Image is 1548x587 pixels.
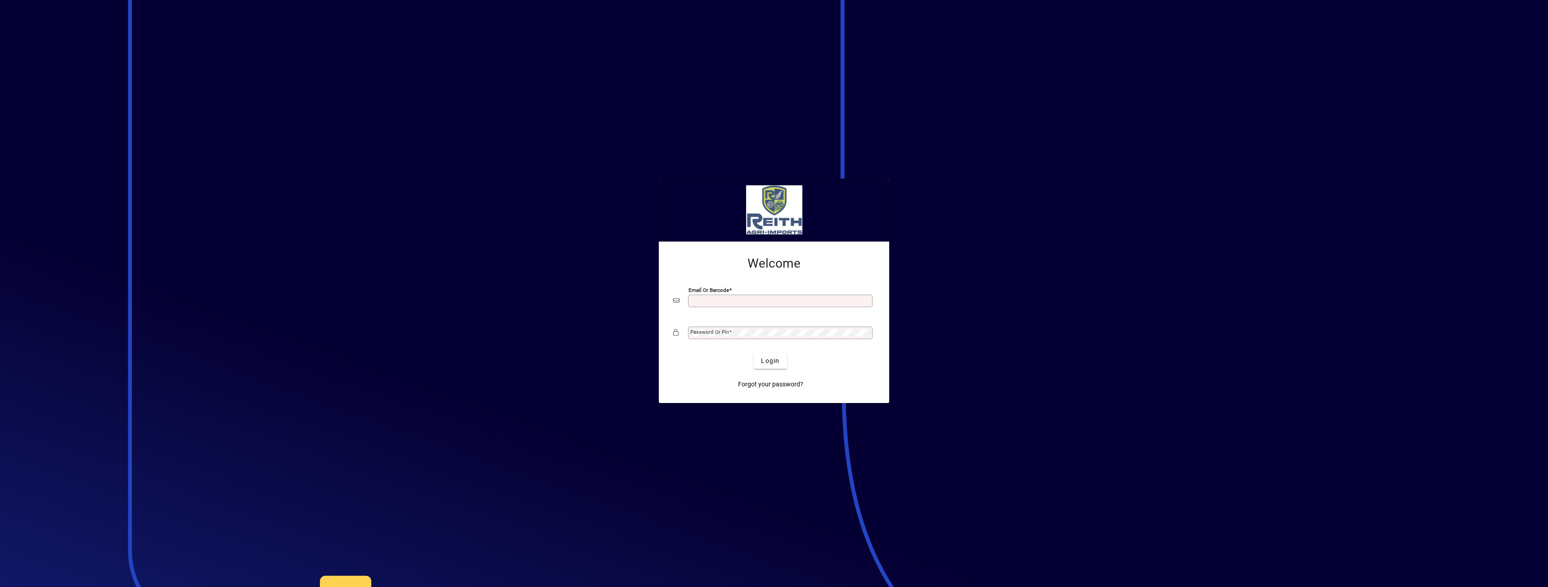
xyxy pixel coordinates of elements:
[690,329,729,335] mat-label: Password or Pin
[688,287,729,293] mat-label: Email or Barcode
[761,356,779,366] span: Login
[754,353,787,369] button: Login
[734,376,807,392] a: Forgot your password?
[673,256,875,271] h2: Welcome
[738,380,803,389] span: Forgot your password?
